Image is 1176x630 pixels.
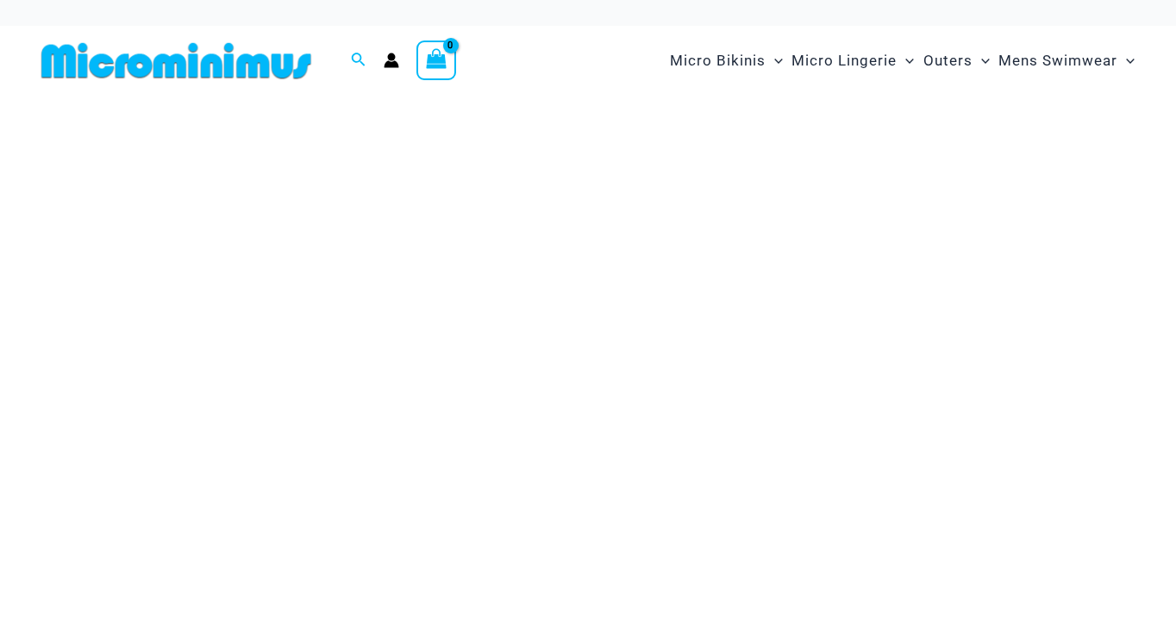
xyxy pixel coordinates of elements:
[416,41,456,80] a: View Shopping Cart, empty
[663,32,1142,90] nav: Site Navigation
[670,39,766,83] span: Micro Bikinis
[973,39,990,83] span: Menu Toggle
[897,39,914,83] span: Menu Toggle
[666,34,787,87] a: Micro BikinisMenu ToggleMenu Toggle
[351,50,366,72] a: Search icon link
[766,39,783,83] span: Menu Toggle
[994,34,1139,87] a: Mens SwimwearMenu ToggleMenu Toggle
[787,34,918,87] a: Micro LingerieMenu ToggleMenu Toggle
[34,41,318,80] img: MM SHOP LOGO FLAT
[791,39,897,83] span: Micro Lingerie
[384,53,399,68] a: Account icon link
[919,34,994,87] a: OutersMenu ToggleMenu Toggle
[923,39,973,83] span: Outers
[998,39,1117,83] span: Mens Swimwear
[1117,39,1135,83] span: Menu Toggle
